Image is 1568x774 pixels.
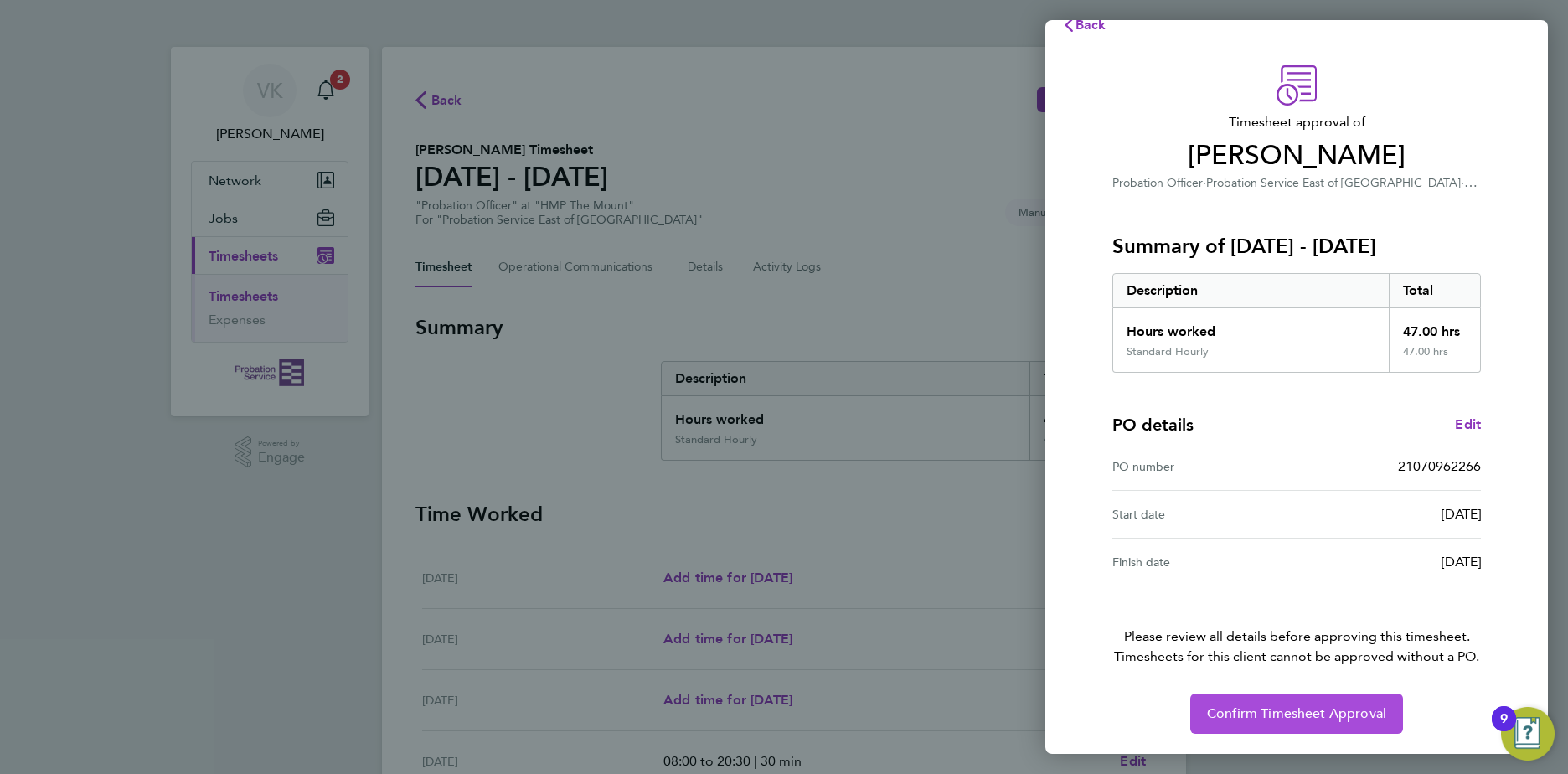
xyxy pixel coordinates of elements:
[1127,345,1209,359] div: Standard Hourly
[1501,707,1555,761] button: Open Resource Center, 9 new notifications
[1075,17,1106,33] span: Back
[1455,415,1481,435] a: Edit
[1113,274,1389,307] div: Description
[1398,458,1481,474] span: 21070962266
[1455,416,1481,432] span: Edit
[1207,705,1386,722] span: Confirm Timesheet Approval
[1112,552,1297,572] div: Finish date
[1092,647,1501,667] span: Timesheets for this client cannot be approved without a PO.
[1203,176,1206,190] span: ·
[1190,694,1403,734] button: Confirm Timesheet Approval
[1112,413,1194,436] h4: PO details
[1112,139,1481,173] span: [PERSON_NAME]
[1389,345,1481,372] div: 47.00 hrs
[1112,504,1297,524] div: Start date
[1461,174,1478,190] span: ·
[1045,8,1123,42] button: Back
[1500,719,1508,740] div: 9
[1297,504,1481,524] div: [DATE]
[1112,273,1481,373] div: Summary of 15 - 21 Sep 2025
[1297,552,1481,572] div: [DATE]
[1112,112,1481,132] span: Timesheet approval of
[1112,457,1297,477] div: PO number
[1092,586,1501,667] p: Please review all details before approving this timesheet.
[1113,308,1389,345] div: Hours worked
[1389,308,1481,345] div: 47.00 hrs
[1112,176,1203,190] span: Probation Officer
[1389,274,1481,307] div: Total
[1206,176,1461,190] span: Probation Service East of [GEOGRAPHIC_DATA]
[1112,233,1481,260] h3: Summary of [DATE] - [DATE]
